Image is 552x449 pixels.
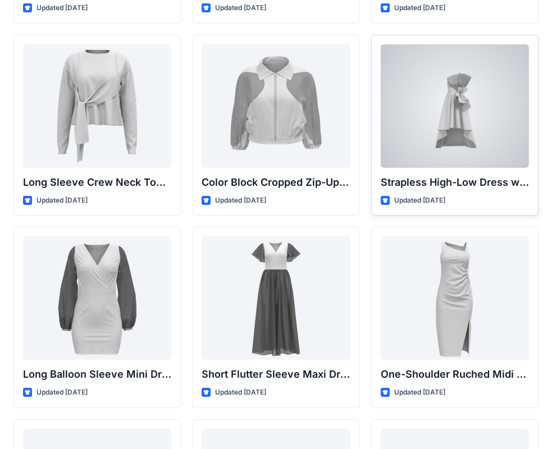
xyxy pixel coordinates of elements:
[37,387,88,398] p: Updated [DATE]
[381,236,529,360] a: One-Shoulder Ruched Midi Dress with Slit
[23,44,171,168] a: Long Sleeve Crew Neck Top with Asymmetrical Tie Detail
[23,366,171,382] p: Long Balloon Sleeve Mini Dress with Wrap Bodice
[215,2,266,14] p: Updated [DATE]
[394,387,445,398] p: Updated [DATE]
[381,175,529,190] p: Strapless High-Low Dress with Side Bow Detail
[202,236,350,360] a: Short Flutter Sleeve Maxi Dress with Contrast Bodice and Sheer Overlay
[37,2,88,14] p: Updated [DATE]
[394,195,445,207] p: Updated [DATE]
[215,195,266,207] p: Updated [DATE]
[23,175,171,190] p: Long Sleeve Crew Neck Top with Asymmetrical Tie Detail
[37,195,88,207] p: Updated [DATE]
[202,175,350,190] p: Color Block Cropped Zip-Up Jacket with Sheer Sleeves
[381,366,529,382] p: One-Shoulder Ruched Midi Dress with Slit
[394,2,445,14] p: Updated [DATE]
[215,387,266,398] p: Updated [DATE]
[381,44,529,168] a: Strapless High-Low Dress with Side Bow Detail
[23,236,171,360] a: Long Balloon Sleeve Mini Dress with Wrap Bodice
[202,44,350,168] a: Color Block Cropped Zip-Up Jacket with Sheer Sleeves
[202,366,350,382] p: Short Flutter Sleeve Maxi Dress with Contrast [PERSON_NAME] and [PERSON_NAME]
